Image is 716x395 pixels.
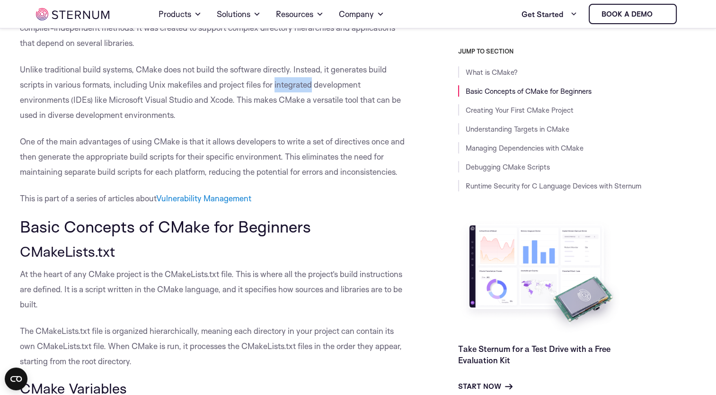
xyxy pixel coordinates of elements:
[466,181,641,190] a: Runtime Security for C Language Devices with Sternum
[466,162,550,171] a: Debugging CMake Scripts
[466,144,583,153] a: Managing Dependencies with CMake
[159,1,202,27] a: Products
[466,106,574,115] a: Creating Your First CMake Project
[20,193,251,203] span: This is part of a series of articles about
[156,193,251,203] a: Vulnerability Management
[458,218,624,336] img: Take Sternum for a Test Drive with a Free Evaluation Kit
[276,1,324,27] a: Resources
[20,5,411,51] p: CMake stands for cross-platform make. It is a tool designed to manage the build process of softwa...
[20,267,411,312] p: At the heart of any CMake project is the CMakeLists.txt file. This is where all the project’s bui...
[20,134,411,180] p: One of the main advantages of using CMake is that it allows developers to write a set of directiv...
[217,1,261,27] a: Solutions
[339,1,384,27] a: Company
[458,47,701,55] h3: JUMP TO SECTION
[20,62,411,123] p: Unlike traditional build systems, CMake does not build the software directly. Instead, it generat...
[5,368,27,390] button: Open CMP widget
[466,125,569,134] a: Understanding Targets in CMake
[20,323,411,369] p: The CMakeLists.txt file is organized hierarchically, meaning each directory in your project can c...
[20,243,411,260] h3: CMakeLists.txt
[36,8,109,20] img: sternum iot
[522,5,577,24] a: Get Started
[589,4,677,24] a: Book a demo
[466,87,592,96] a: Basic Concepts of CMake for Beginners
[656,10,664,18] img: sternum iot
[20,217,411,235] h2: Basic Concepts of CMake for Beginners
[466,68,518,77] a: What is CMake?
